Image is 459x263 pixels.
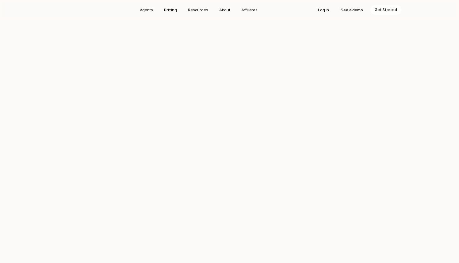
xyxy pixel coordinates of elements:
a: Get Started [192,117,227,128]
p: Get Started [375,7,397,13]
p: See a demo [341,7,363,13]
a: See a demo [336,5,367,15]
a: Agents [136,5,157,15]
h1: AI Agents for Physical Commodity Traders [95,34,365,69]
a: Log in [314,5,333,15]
p: Agents [140,7,153,13]
p: Get Started [198,119,221,125]
a: Get Started [370,5,401,15]
a: Pricing [160,5,181,15]
p: Affiliates [241,7,258,13]
a: Resources [184,5,212,15]
p: Resources [188,7,208,13]
p: Pricing [164,7,177,13]
p: Watch Demo [237,119,261,125]
p: Log in [318,7,329,13]
a: Affiliates [238,5,261,15]
strong: commodity traders [158,77,316,91]
p: About [219,7,230,13]
a: Watch Demo [231,117,267,128]
p: AI Agents to automate the for . From trade intelligence, demand forecasting, lead generation, lea... [144,76,316,108]
a: About [216,5,234,15]
strong: entire Lead-to-Cash cycle [210,77,279,83]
